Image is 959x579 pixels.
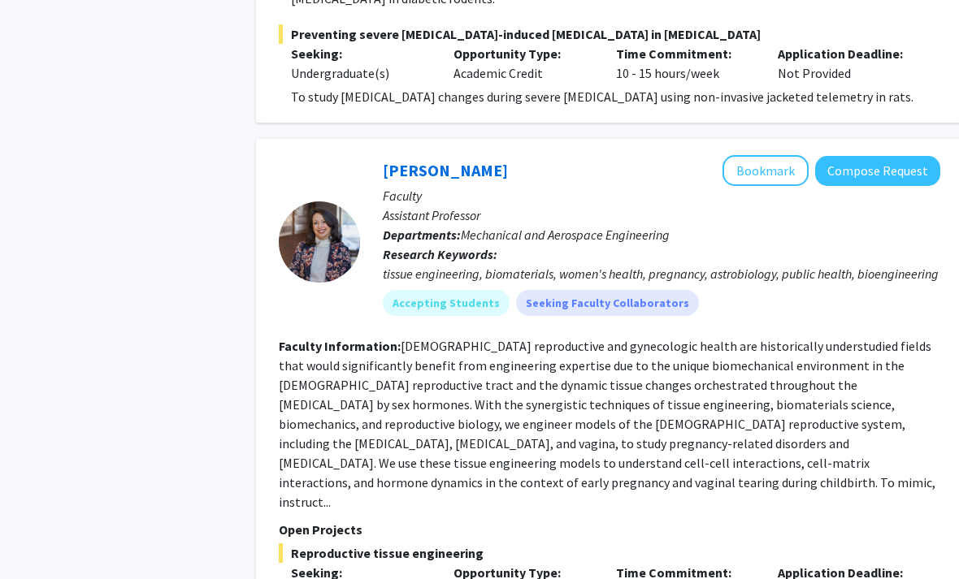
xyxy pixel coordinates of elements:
span: Mechanical and Aerospace Engineering [461,227,670,244]
button: Compose Request to Samantha Zambuto [815,157,940,187]
div: Academic Credit [441,45,604,84]
span: Reproductive tissue engineering [279,544,940,564]
b: Faculty Information: [279,339,401,355]
p: To study [MEDICAL_DATA] changes during severe [MEDICAL_DATA] using non-invasive jacketed telemetr... [291,88,940,107]
iframe: Chat [12,506,69,567]
mat-chip: Accepting Students [383,291,510,317]
span: Preventing severe [MEDICAL_DATA]-induced [MEDICAL_DATA] in [MEDICAL_DATA] [279,25,940,45]
div: Not Provided [766,45,928,84]
div: Undergraduate(s) [291,64,429,84]
p: Faculty [383,187,940,206]
b: Research Keywords: [383,247,497,263]
mat-chip: Seeking Faculty Collaborators [516,291,699,317]
p: Application Deadline: [778,45,916,64]
fg-read-more: [DEMOGRAPHIC_DATA] reproductive and gynecologic health are historically understudied fields that ... [279,339,935,511]
div: 10 - 15 hours/week [604,45,766,84]
a: [PERSON_NAME] [383,161,508,181]
button: Add Samantha Zambuto to Bookmarks [723,156,809,187]
b: Departments: [383,227,461,244]
p: Open Projects [279,521,940,540]
p: Opportunity Type: [453,45,592,64]
p: Assistant Professor [383,206,940,226]
p: Seeking: [291,45,429,64]
div: tissue engineering, biomaterials, women's health, pregnancy, astrobiology, public health, bioengi... [383,265,940,284]
p: Time Commitment: [616,45,754,64]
